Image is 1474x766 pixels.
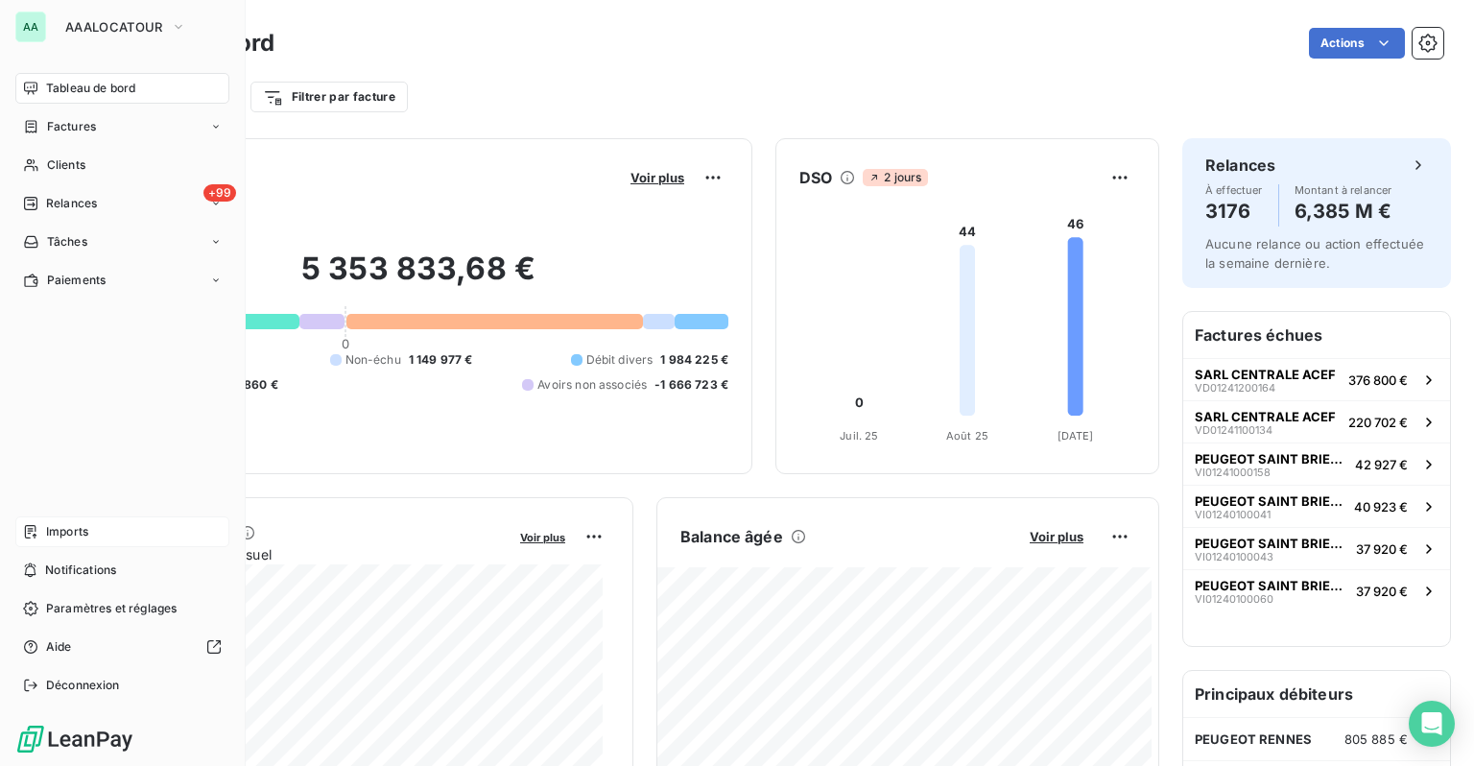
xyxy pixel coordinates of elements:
div: AA [15,12,46,42]
span: VI01240100043 [1195,551,1273,563]
span: À effectuer [1205,184,1263,196]
span: Imports [46,523,88,540]
span: Débit divers [586,351,654,369]
span: 376 800 € [1348,372,1408,388]
span: 37 920 € [1356,541,1408,557]
span: 40 923 € [1354,499,1408,515]
span: 220 702 € [1348,415,1408,430]
h6: Relances [1205,154,1275,177]
span: VI01240100041 [1195,509,1271,520]
span: Tâches [47,233,87,251]
h4: 3176 [1205,196,1263,227]
button: SARL CENTRALE ACEFVD01241200164376 800 € [1183,358,1450,400]
span: PEUGEOT SAINT BRIEUC (GEMY) [1195,451,1347,467]
span: PEUGEOT SAINT BRIEUC (GEMY) [1195,536,1348,551]
span: 805 885 € [1344,731,1408,747]
span: Aide [46,638,72,656]
span: Voir plus [630,170,684,185]
button: PEUGEOT SAINT BRIEUC (GEMY)VI0124100015842 927 € [1183,443,1450,485]
button: PEUGEOT SAINT BRIEUC (GEMY)VI0124010004140 923 € [1183,485,1450,527]
span: VD01241100134 [1195,424,1272,436]
span: Relances [46,195,97,212]
button: PEUGEOT SAINT BRIEUC (GEMY)VI0124010006037 920 € [1183,569,1450,611]
span: Tableau de bord [46,80,135,97]
span: VD01241200164 [1195,382,1275,394]
button: Voir plus [625,169,690,186]
h6: Factures échues [1183,312,1450,358]
span: PEUGEOT RENNES [1195,731,1312,747]
span: SARL CENTRALE ACEF [1195,409,1336,424]
tspan: [DATE] [1058,429,1094,443]
button: Filtrer par facture [250,82,408,112]
h6: Balance âgée [680,525,783,548]
span: 2 jours [863,169,927,186]
span: Chiffre d'affaires mensuel [108,544,507,564]
span: +99 [203,184,236,202]
span: Factures [47,118,96,135]
span: Avoirs non associés [537,376,647,394]
span: Aucune relance ou action effectuée la semaine dernière. [1205,236,1424,271]
span: PEUGEOT SAINT BRIEUC (GEMY) [1195,578,1348,593]
span: VI01241000158 [1195,467,1271,478]
a: Aide [15,632,229,662]
span: 37 920 € [1356,584,1408,599]
span: AAALOCATOUR [65,19,163,35]
span: 1 984 225 € [660,351,728,369]
img: Logo LeanPay [15,724,134,754]
div: Open Intercom Messenger [1409,701,1455,747]
span: Paramètres et réglages [46,600,177,617]
h4: 6,385 M € [1295,196,1392,227]
h6: Principaux débiteurs [1183,671,1450,717]
span: VI01240100060 [1195,593,1273,605]
span: Non-échu [345,351,401,369]
span: Paiements [47,272,106,289]
span: Déconnexion [46,677,120,694]
span: Voir plus [520,531,565,544]
button: Voir plus [1024,528,1089,545]
span: SARL CENTRALE ACEF [1195,367,1336,382]
span: Clients [47,156,85,174]
span: PEUGEOT SAINT BRIEUC (GEMY) [1195,493,1346,509]
button: Voir plus [514,528,571,545]
span: 1 149 977 € [409,351,473,369]
h2: 5 353 833,68 € [108,250,728,307]
span: Voir plus [1030,529,1083,544]
h6: DSO [799,166,832,189]
span: 0 [342,336,349,351]
tspan: Août 25 [946,429,988,443]
span: Notifications [45,562,116,579]
span: 42 927 € [1355,457,1408,472]
tspan: Juil. 25 [840,429,878,443]
button: PEUGEOT SAINT BRIEUC (GEMY)VI0124010004337 920 € [1183,527,1450,569]
span: Montant à relancer [1295,184,1392,196]
span: -1 666 723 € [654,376,728,394]
button: Actions [1309,28,1405,59]
button: SARL CENTRALE ACEFVD01241100134220 702 € [1183,400,1450,443]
